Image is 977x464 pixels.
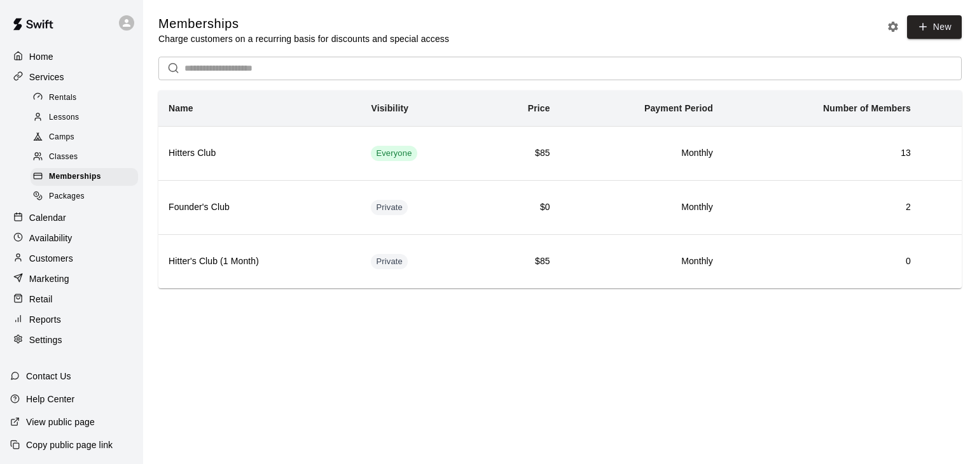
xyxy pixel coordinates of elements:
[158,15,449,32] h5: Memberships
[571,200,713,214] h6: Monthly
[492,200,550,214] h6: $0
[49,111,80,124] span: Lessons
[49,131,74,144] span: Camps
[169,103,193,113] b: Name
[31,187,143,207] a: Packages
[169,146,350,160] h6: Hitters Club
[169,255,350,269] h6: Hitter's Club (1 Month)
[571,146,713,160] h6: Monthly
[49,190,85,203] span: Packages
[10,67,133,87] a: Services
[371,146,417,161] div: This membership is visible to all customers
[31,167,143,187] a: Memberships
[158,90,962,288] table: simple table
[371,103,408,113] b: Visibility
[31,109,138,127] div: Lessons
[823,103,911,113] b: Number of Members
[10,208,133,227] a: Calendar
[29,293,53,306] p: Retail
[29,50,53,63] p: Home
[371,202,408,214] span: Private
[883,17,903,36] button: Memberships settings
[10,269,133,288] a: Marketing
[371,254,408,269] div: This membership is hidden from the memberships page
[49,151,78,164] span: Classes
[29,313,61,326] p: Reports
[29,232,73,244] p: Availability
[10,330,133,349] a: Settings
[158,32,449,45] p: Charge customers on a recurring basis for discounts and special access
[31,108,143,127] a: Lessons
[29,71,64,83] p: Services
[31,188,138,206] div: Packages
[49,92,77,104] span: Rentals
[907,15,962,39] a: New
[31,148,138,166] div: Classes
[371,200,408,215] div: This membership is hidden from the memberships page
[29,334,62,346] p: Settings
[26,439,113,451] p: Copy public page link
[10,310,133,329] a: Reports
[492,255,550,269] h6: $85
[31,148,143,167] a: Classes
[10,290,133,309] a: Retail
[49,171,101,183] span: Memberships
[733,146,911,160] h6: 13
[371,256,408,268] span: Private
[31,168,138,186] div: Memberships
[169,200,350,214] h6: Founder's Club
[492,146,550,160] h6: $85
[644,103,713,113] b: Payment Period
[10,228,133,248] a: Availability
[29,252,73,265] p: Customers
[371,148,417,160] span: Everyone
[26,370,71,383] p: Contact Us
[10,47,133,66] a: Home
[31,128,143,148] a: Camps
[29,211,66,224] p: Calendar
[26,393,74,405] p: Help Center
[571,255,713,269] h6: Monthly
[29,272,69,285] p: Marketing
[10,249,133,268] a: Customers
[31,89,138,107] div: Rentals
[528,103,550,113] b: Price
[733,200,911,214] h6: 2
[26,416,95,428] p: View public page
[31,88,143,108] a: Rentals
[31,129,138,146] div: Camps
[733,255,911,269] h6: 0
